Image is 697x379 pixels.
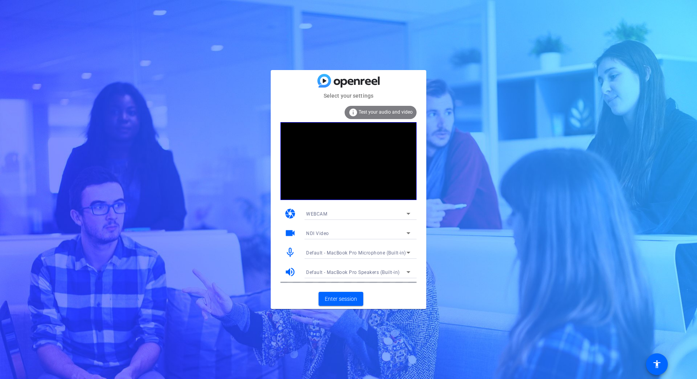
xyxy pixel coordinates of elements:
[306,270,400,275] span: Default - MacBook Pro Speakers (Built-in)
[359,109,413,115] span: Test your audio and video
[284,266,296,278] mat-icon: volume_up
[306,231,329,236] span: NDI Video
[652,360,662,369] mat-icon: accessibility
[306,250,406,256] span: Default - MacBook Pro Microphone (Built-in)
[319,292,363,306] button: Enter session
[284,227,296,239] mat-icon: videocam
[306,211,327,217] span: WEBCAM
[284,208,296,219] mat-icon: camera
[348,108,358,117] mat-icon: info
[317,74,380,88] img: blue-gradient.svg
[284,247,296,258] mat-icon: mic_none
[325,295,357,303] span: Enter session
[271,91,426,100] mat-card-subtitle: Select your settings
